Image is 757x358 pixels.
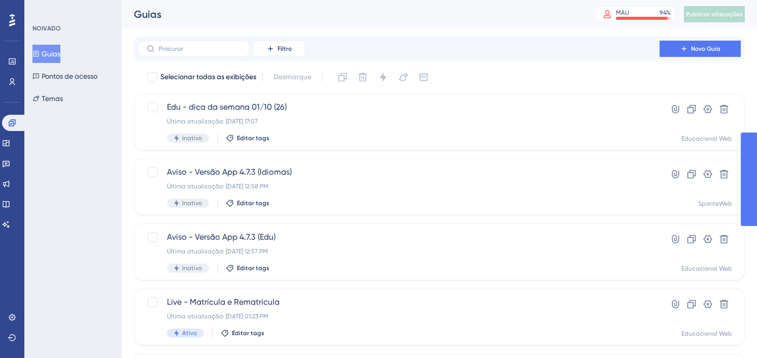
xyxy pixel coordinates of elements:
[167,312,631,320] div: Última atualização: [DATE] 01:23 PM
[159,45,241,52] input: Procurar
[237,134,269,142] span: Editar tags
[134,7,569,21] div: Guias
[167,231,631,243] span: Aviso - Versão App 4.7.3 (Edu)
[278,45,292,53] span: Filtro
[167,247,631,255] div: Última atualização: [DATE] 12:57 PM
[167,101,631,113] span: Edu - dica da semana 01/10 (26)
[226,134,269,142] button: Editar tags
[254,41,304,57] button: Filtro
[686,10,743,18] span: Publicar alterações
[32,89,63,108] button: Temas
[167,166,631,178] span: Aviso - Versão App 4.7.3 (Idiomas)
[32,67,97,85] button: Pontos de acesso
[160,71,256,83] span: Selecionar todas as exibições
[660,9,666,16] font: 94
[698,200,732,208] div: SponteWeb
[32,24,61,32] div: NOIVADO
[32,45,60,63] button: Guias
[616,9,629,17] div: MAU
[182,329,197,337] span: Ativo
[226,264,269,272] button: Editar tags
[42,92,63,105] font: Temas
[714,318,745,348] iframe: UserGuiding AI Assistant Launcher
[273,71,312,83] span: Desmarque
[269,68,316,86] button: Desmarque
[42,70,97,82] font: Pontos de acesso
[232,329,264,337] span: Editar tags
[660,9,671,17] div: %
[42,48,60,60] font: Guias
[237,264,269,272] span: Editar tags
[226,199,269,207] button: Editar tags
[182,264,202,272] span: Inativo
[681,330,732,338] div: Educacional Web
[691,45,720,53] span: Novo Guia
[660,41,741,57] button: Novo Guia
[182,134,202,142] span: Inativo
[182,199,202,207] span: Inativo
[167,182,631,190] div: Última atualização: [DATE] 12:58 PM
[681,265,732,273] div: Educacional Web
[237,199,269,207] span: Editar tags
[167,296,631,308] span: Live - Matrícula e Rematrícula
[681,135,732,143] div: Educacional Web
[167,117,631,125] div: Última atualização: [DATE] 17:07
[684,6,745,22] button: Publicar alterações
[221,329,264,337] button: Editar tags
